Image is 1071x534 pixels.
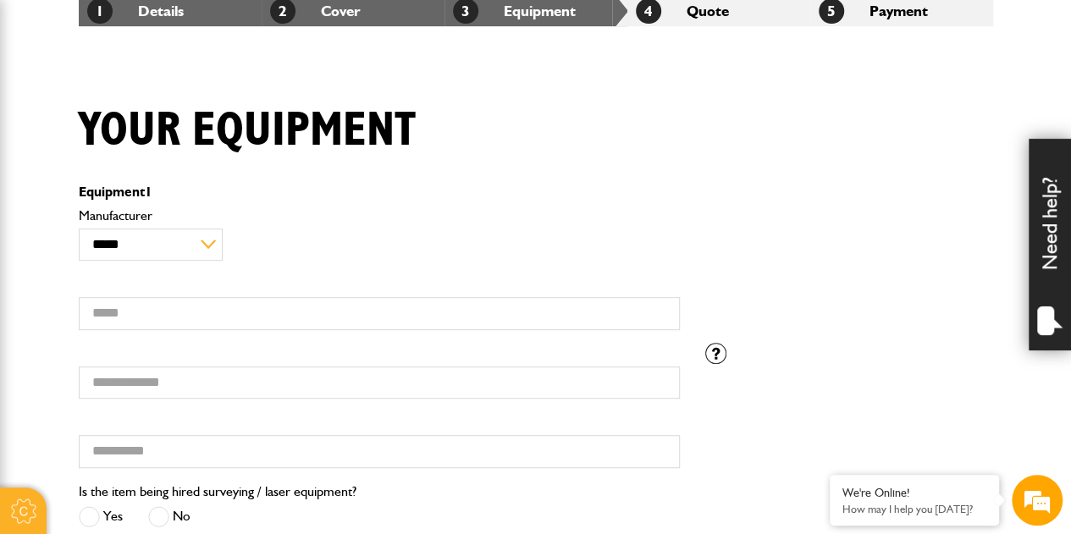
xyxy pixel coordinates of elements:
img: d_20077148190_company_1631870298795_20077148190 [29,94,71,118]
h1: Your equipment [79,102,416,159]
div: Minimize live chat window [278,8,318,49]
label: Manufacturer [79,209,680,223]
label: No [148,506,190,527]
a: 2Cover [270,2,361,19]
label: Yes [79,506,123,527]
textarea: Type your message and hit 'Enter' [22,306,309,401]
div: Need help? [1029,139,1071,350]
p: How may I help you today? [842,503,986,515]
label: Is the item being hired surveying / laser equipment? [79,485,356,498]
input: Enter your last name [22,157,309,194]
input: Enter your phone number [22,256,309,294]
a: 1Details [87,2,184,19]
p: Equipment [79,185,680,199]
span: 1 [145,184,152,200]
div: Chat with us now [88,95,284,117]
div: We're Online! [842,486,986,500]
em: Start Chat [230,414,307,437]
input: Enter your email address [22,206,309,244]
